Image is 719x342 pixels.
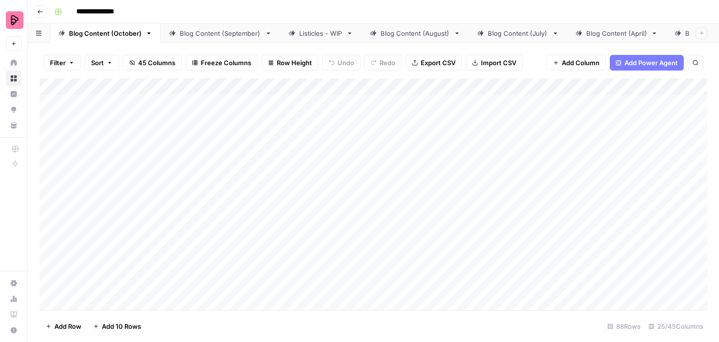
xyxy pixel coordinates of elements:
span: Add Power Agent [624,58,678,68]
a: Blog Content (July) [469,24,567,43]
button: Import CSV [466,55,523,71]
button: Filter [44,55,81,71]
button: Add Column [547,55,606,71]
span: Freeze Columns [201,58,251,68]
button: Workspace: Preply [6,8,22,32]
div: Listicles - WIP [299,28,342,38]
button: 45 Columns [123,55,182,71]
div: 88 Rows [603,318,645,334]
a: Browse [6,71,22,86]
button: Undo [322,55,360,71]
div: Blog Content (April) [586,28,647,38]
a: Home [6,55,22,71]
span: 45 Columns [138,58,175,68]
a: Blog Content (September) [161,24,280,43]
span: Add Column [562,58,599,68]
div: Blog Content (September) [180,28,261,38]
a: Listicles - WIP [280,24,361,43]
a: Learning Hub [6,307,22,322]
button: Help + Support [6,322,22,338]
a: Blog Content (October) [50,24,161,43]
a: Opportunities [6,102,22,118]
a: Blog Content (April) [567,24,666,43]
button: Sort [85,55,119,71]
div: Blog Content (October) [69,28,142,38]
a: Your Data [6,118,22,133]
span: Add 10 Rows [102,321,141,331]
button: Add 10 Rows [87,318,147,334]
a: Insights [6,86,22,102]
button: Add Row [40,318,87,334]
img: Preply Logo [6,11,24,29]
div: Blog Content (August) [381,28,450,38]
span: Import CSV [481,58,516,68]
button: Row Height [262,55,318,71]
button: Freeze Columns [186,55,258,71]
span: Undo [337,58,354,68]
div: 25/45 Columns [645,318,707,334]
button: Add Power Agent [610,55,684,71]
span: Row Height [277,58,312,68]
a: Usage [6,291,22,307]
div: Blog Content (July) [488,28,548,38]
span: Filter [50,58,66,68]
span: Export CSV [421,58,455,68]
a: Settings [6,275,22,291]
span: Sort [91,58,104,68]
span: Add Row [54,321,81,331]
button: Redo [364,55,402,71]
button: Export CSV [406,55,462,71]
span: Redo [380,58,395,68]
a: Blog Content (August) [361,24,469,43]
